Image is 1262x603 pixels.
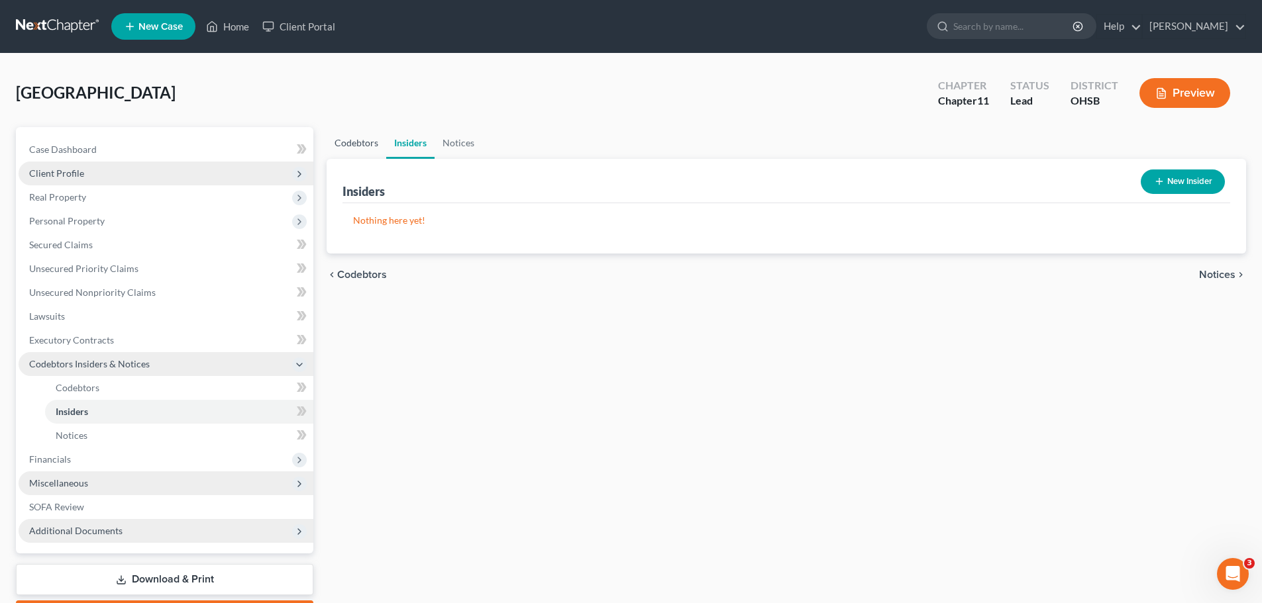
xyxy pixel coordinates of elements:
span: Real Property [29,191,86,203]
div: Chapter [938,93,989,109]
a: Client Portal [256,15,342,38]
span: Executory Contracts [29,334,114,346]
p: Nothing here yet! [353,214,1220,227]
span: Codebtors Insiders & Notices [29,358,150,369]
a: Help [1097,15,1141,38]
span: Additional Documents [29,525,123,536]
button: New Insider [1141,169,1225,194]
span: Unsecured Nonpriority Claims [29,287,156,298]
a: Codebtors [327,127,386,159]
button: chevron_left Codebtors [327,269,387,280]
div: Chapter [938,78,989,93]
a: SOFA Review [19,495,313,519]
div: Lead [1010,93,1049,109]
span: Insiders [56,406,88,417]
a: Home [199,15,256,38]
span: Codebtors [56,382,99,393]
a: Notices [45,424,313,447]
span: Miscellaneous [29,477,88,488]
a: Insiders [386,127,435,159]
span: 3 [1244,558,1255,569]
span: Notices [56,430,87,441]
a: Download & Print [16,564,313,595]
span: Notices [1199,269,1236,280]
a: Unsecured Priority Claims [19,257,313,281]
a: Insiders [45,400,313,424]
span: Unsecured Priority Claims [29,263,138,274]
span: Lawsuits [29,310,65,322]
i: chevron_right [1236,269,1246,280]
a: Executory Contracts [19,328,313,352]
span: 11 [977,94,989,107]
div: Status [1010,78,1049,93]
span: Codebtors [337,269,387,280]
a: Codebtors [45,376,313,400]
iframe: Intercom live chat [1217,558,1249,590]
button: Preview [1139,78,1230,108]
a: Lawsuits [19,304,313,328]
a: [PERSON_NAME] [1143,15,1245,38]
button: Notices chevron_right [1199,269,1246,280]
span: Personal Property [29,215,105,226]
a: Notices [435,127,482,159]
input: Search by name... [953,14,1075,38]
div: OHSB [1071,93,1118,109]
i: chevron_left [327,269,337,280]
span: [GEOGRAPHIC_DATA] [16,83,176,102]
a: Secured Claims [19,233,313,257]
span: Financials [29,453,71,465]
span: Client Profile [29,167,84,179]
a: Case Dashboard [19,138,313,162]
span: Case Dashboard [29,144,97,155]
div: Insiders [342,183,385,199]
span: New Case [138,22,183,32]
span: SOFA Review [29,501,84,512]
div: District [1071,78,1118,93]
span: Secured Claims [29,239,93,250]
a: Unsecured Nonpriority Claims [19,281,313,304]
